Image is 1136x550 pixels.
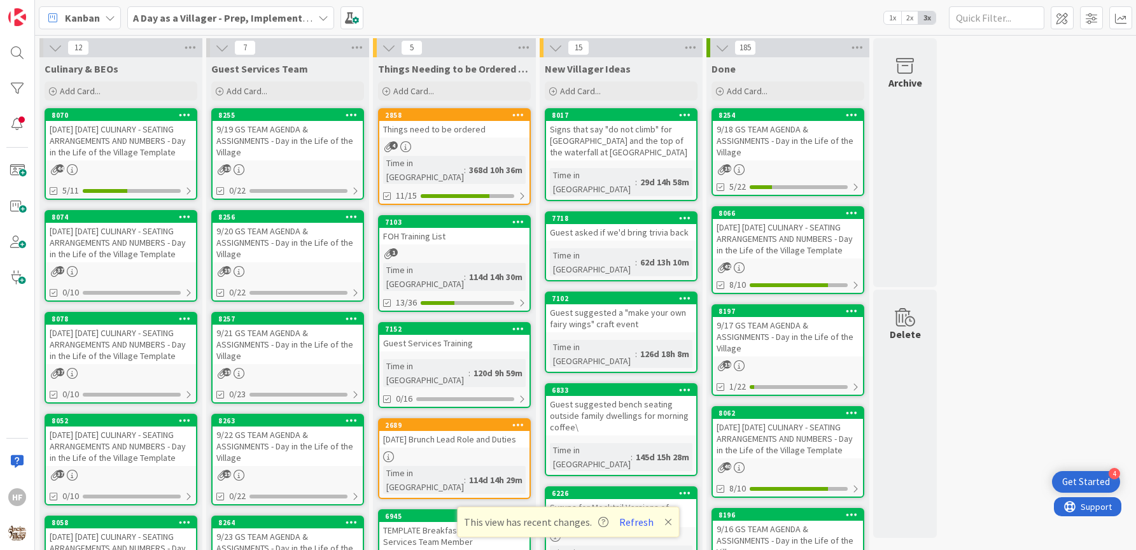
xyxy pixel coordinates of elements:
[385,325,529,334] div: 7152
[383,156,464,184] div: Time in [GEOGRAPHIC_DATA]
[213,109,363,121] div: 8255
[464,473,466,487] span: :
[637,255,692,269] div: 62d 13h 10m
[223,470,231,478] span: 19
[46,109,196,160] div: 8070[DATE] [DATE] CULINARY - SEATING ARRANGEMENTS AND NUMBERS - Day in the Life of the Village Te...
[56,470,64,478] span: 37
[52,213,196,222] div: 8074
[383,263,464,291] div: Time in [GEOGRAPHIC_DATA]
[218,416,363,425] div: 8263
[734,40,756,55] span: 185
[218,314,363,323] div: 8257
[46,313,196,364] div: 8078[DATE] [DATE] CULINARY - SEATING ARRANGEMENTS AND NUMBERS - Day in the Life of the Village Te...
[546,384,696,396] div: 6833
[635,347,637,361] span: :
[46,325,196,364] div: [DATE] [DATE] CULINARY - SEATING ARRANGEMENTS AND NUMBERS - Day in the Life of the Village Template
[466,270,526,284] div: 114d 14h 30m
[223,266,231,274] span: 19
[546,293,696,332] div: 7102Guest suggested a "make your own fairy wings" craft event
[213,517,363,528] div: 8264
[723,262,731,271] span: 42
[389,141,398,150] span: 4
[218,213,363,222] div: 8256
[45,312,197,404] a: 8078[DATE] [DATE] CULINARY - SEATING ARRANGEMENTS AND NUMBERS - Day in the Life of the Village Te...
[389,248,398,257] span: 1
[46,517,196,528] div: 8058
[379,216,529,228] div: 7103
[546,213,696,224] div: 7718
[552,386,696,395] div: 6833
[46,415,196,427] div: 8052
[45,414,197,505] a: 8052[DATE] [DATE] CULINARY - SEATING ARRANGEMENTS AND NUMBERS - Day in the Life of the Village Te...
[713,208,863,258] div: 8066[DATE] [DATE] CULINARY - SEATING ARRANGEMENTS AND NUMBERS - Day in the Life of the Village Te...
[884,11,901,24] span: 1x
[1052,471,1120,493] div: Open Get Started checklist, remaining modules: 4
[378,322,531,408] a: 7152Guest Services TrainingTime in [GEOGRAPHIC_DATA]:120d 9h 59m0/16
[713,109,863,121] div: 8254
[464,270,466,284] span: :
[615,514,658,530] button: Refresh
[890,327,921,342] div: Delete
[546,304,696,332] div: Guest suggested a "make your own fairy wings" craft event
[379,121,529,137] div: Things need to be ordered
[62,388,79,401] span: 0/10
[227,85,267,97] span: Add Card...
[379,109,529,121] div: 2858
[213,211,363,262] div: 82569/20 GS TEAM AGENDA & ASSIGNMENTS - Day in the Life of the Village
[46,109,196,121] div: 8070
[52,111,196,120] div: 8070
[552,111,696,120] div: 8017
[46,121,196,160] div: [DATE] [DATE] CULINARY - SEATING ARRANGEMENTS AND NUMBERS - Day in the Life of the Village Template
[378,418,531,499] a: 2689[DATE] Brunch Lead Role and DutiesTime in [GEOGRAPHIC_DATA]:114d 14h 29m
[713,407,863,419] div: 8062
[396,296,417,309] span: 13/36
[546,109,696,160] div: 8017Signs that say "do not climb" for [GEOGRAPHIC_DATA] and the top of the waterfall at [GEOGRAPH...
[466,473,526,487] div: 114d 14h 29m
[213,121,363,160] div: 9/19 GS TEAM AGENDA & ASSIGNMENTS - Day in the Life of the Village
[712,304,864,396] a: 81979/17 GS TEAM AGENDA & ASSIGNMENTS - Day in the Life of the Village1/22
[379,109,529,137] div: 2858Things need to be ordered
[213,223,363,262] div: 9/20 GS TEAM AGENDA & ASSIGNMENTS - Day in the Life of the Village
[888,75,922,90] div: Archive
[568,40,589,55] span: 15
[901,11,918,24] span: 2x
[633,450,692,464] div: 145d 15h 28m
[712,406,864,498] a: 8062[DATE] [DATE] CULINARY - SEATING ARRANGEMENTS AND NUMBERS - Day in the Life of the Village Te...
[550,168,635,196] div: Time in [GEOGRAPHIC_DATA]
[552,214,696,223] div: 7718
[552,294,696,303] div: 7102
[1062,476,1110,488] div: Get Started
[211,312,364,404] a: 82579/21 GS TEAM AGENDA & ASSIGNMENTS - Day in the Life of the Village0/23
[46,427,196,466] div: [DATE] [DATE] CULINARY - SEATING ARRANGEMENTS AND NUMBERS - Day in the Life of the Village Template
[712,206,864,294] a: 8066[DATE] [DATE] CULINARY - SEATING ARRANGEMENTS AND NUMBERS - Day in the Life of the Village Te...
[218,518,363,527] div: 8264
[62,490,79,503] span: 0/10
[67,40,89,55] span: 12
[713,306,863,356] div: 81979/17 GS TEAM AGENDA & ASSIGNMENTS - Day in the Life of the Village
[546,121,696,160] div: Signs that say "do not climb" for [GEOGRAPHIC_DATA] and the top of the waterfall at [GEOGRAPHIC_D...
[379,323,529,351] div: 7152Guest Services Training
[45,62,118,75] span: Culinary & BEOs
[550,248,635,276] div: Time in [GEOGRAPHIC_DATA]
[723,164,731,173] span: 19
[133,11,360,24] b: A Day as a Villager - Prep, Implement and Execute
[229,286,246,299] span: 0/22
[45,108,197,200] a: 8070[DATE] [DATE] CULINARY - SEATING ARRANGEMENTS AND NUMBERS - Day in the Life of the Village Te...
[637,347,692,361] div: 126d 18h 8m
[211,210,364,302] a: 82569/20 GS TEAM AGENDA & ASSIGNMENTS - Day in the Life of the Village0/22
[546,499,696,527] div: Syrups for Mocktail Versions of Signature Drinks
[545,211,698,281] a: 7718Guest asked if we'd bring trivia backTime in [GEOGRAPHIC_DATA]:62d 13h 10m
[550,443,631,471] div: Time in [GEOGRAPHIC_DATA]
[393,85,434,97] span: Add Card...
[379,216,529,244] div: 7103FOH Training List
[713,509,863,521] div: 8196
[218,111,363,120] div: 8255
[213,427,363,466] div: 9/22 GS TEAM AGENDA & ASSIGNMENTS - Day in the Life of the Village
[62,286,79,299] span: 0/10
[546,384,696,435] div: 6833Guest suggested bench seating outside family dwellings for morning coffee\
[213,325,363,364] div: 9/21 GS TEAM AGENDA & ASSIGNMENTS - Day in the Life of the Village
[1109,468,1120,479] div: 4
[468,366,470,380] span: :
[52,518,196,527] div: 8058
[385,512,529,521] div: 6945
